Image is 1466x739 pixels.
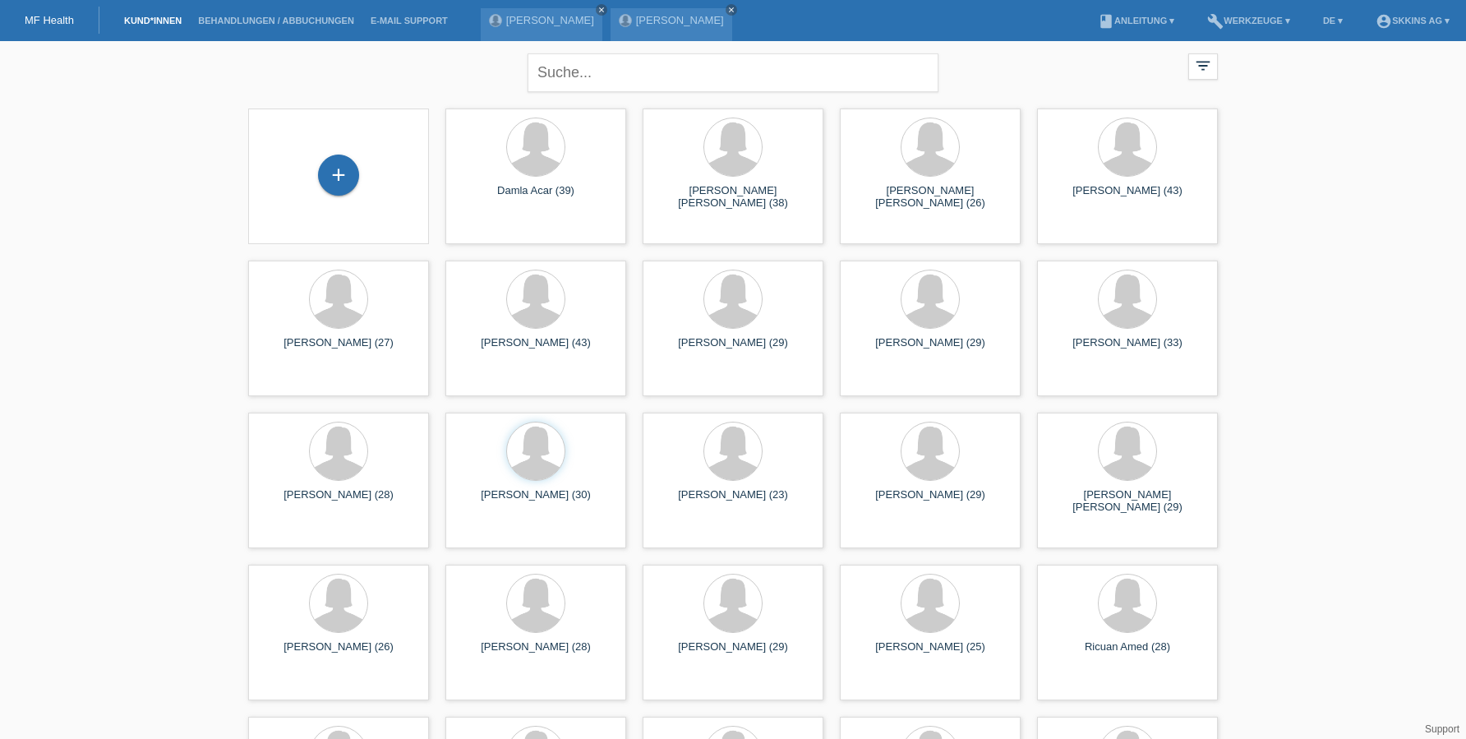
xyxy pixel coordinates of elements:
a: Kund*innen [116,16,190,25]
i: filter_list [1194,57,1212,75]
a: Support [1425,723,1459,735]
div: [PERSON_NAME] (29) [853,488,1007,515]
div: [PERSON_NAME] (29) [853,336,1007,363]
div: [PERSON_NAME] (23) [656,488,810,515]
a: bookAnleitung ▾ [1090,16,1182,25]
div: [PERSON_NAME] (33) [1050,336,1205,363]
i: book [1098,13,1114,30]
a: E-Mail Support [362,16,456,25]
a: Behandlungen / Abbuchungen [190,16,362,25]
i: build [1207,13,1224,30]
div: [PERSON_NAME] [PERSON_NAME] (38) [656,184,810,210]
div: [PERSON_NAME] (29) [656,640,810,667]
div: [PERSON_NAME] (30) [459,488,613,515]
a: buildWerkzeuge ▾ [1199,16,1298,25]
div: [PERSON_NAME] (28) [459,640,613,667]
input: Suche... [528,53,938,92]
i: account_circle [1376,13,1392,30]
a: DE ▾ [1315,16,1351,25]
div: [PERSON_NAME] (29) [656,336,810,363]
div: [PERSON_NAME] (27) [261,336,416,363]
i: close [727,6,735,14]
div: [PERSON_NAME] (43) [459,336,613,363]
div: [PERSON_NAME] [PERSON_NAME] (26) [853,184,1007,210]
div: [PERSON_NAME] (28) [261,488,416,515]
div: [PERSON_NAME] [PERSON_NAME] (29) [1050,488,1205,515]
a: account_circleSKKINS AG ▾ [1367,16,1458,25]
div: [PERSON_NAME] (25) [853,640,1007,667]
a: close [596,4,607,16]
div: [PERSON_NAME] (26) [261,640,416,667]
div: [PERSON_NAME] (43) [1050,184,1205,210]
div: Kund*in hinzufügen [319,161,358,189]
a: [PERSON_NAME] [636,14,724,26]
a: close [726,4,737,16]
i: close [597,6,606,14]
a: MF Health [25,14,74,26]
div: Damla Acar (39) [459,184,613,210]
a: [PERSON_NAME] [506,14,594,26]
div: Ricuan Amed (28) [1050,640,1205,667]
